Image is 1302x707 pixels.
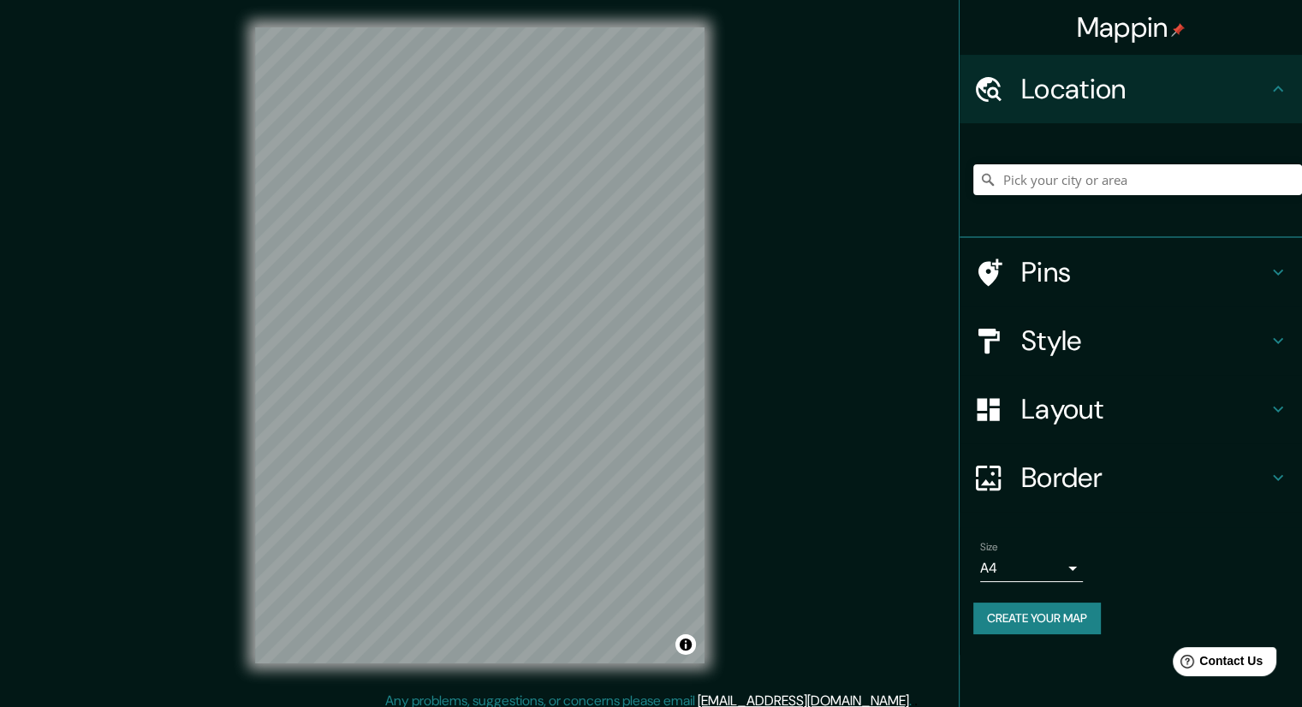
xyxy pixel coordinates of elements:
h4: Pins [1021,255,1268,289]
input: Pick your city or area [973,164,1302,195]
canvas: Map [255,27,705,663]
h4: Border [1021,460,1268,495]
h4: Mappin [1077,10,1186,45]
label: Size [980,540,998,555]
div: Pins [960,238,1302,306]
h4: Location [1021,72,1268,106]
div: Style [960,306,1302,375]
div: Layout [960,375,1302,443]
iframe: Help widget launcher [1150,640,1283,688]
img: pin-icon.png [1171,23,1185,37]
h4: Layout [1021,392,1268,426]
h4: Style [1021,324,1268,358]
div: A4 [980,555,1083,582]
button: Toggle attribution [675,634,696,655]
div: Location [960,55,1302,123]
button: Create your map [973,603,1101,634]
div: Border [960,443,1302,512]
